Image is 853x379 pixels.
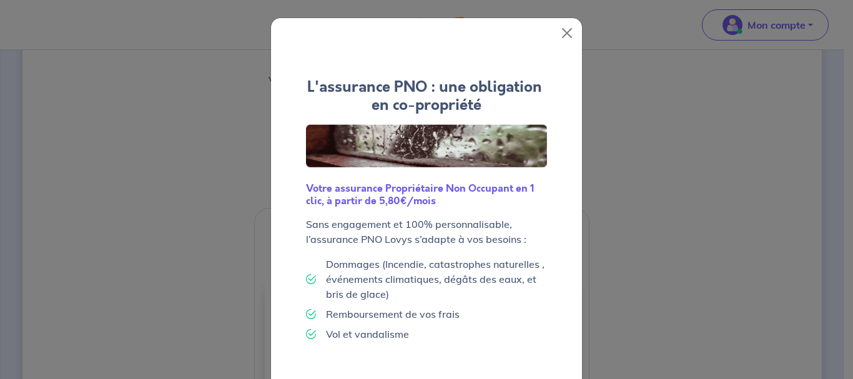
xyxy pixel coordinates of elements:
[557,23,577,43] button: Close
[306,78,547,114] h4: L'assurance PNO : une obligation en co-propriété
[306,182,547,206] h6: Votre assurance Propriétaire Non Occupant en 1 clic, à partir de 5,80€/mois
[306,124,547,168] img: Logo Lovys
[326,307,460,322] p: Remboursement de vos frais
[326,257,547,302] p: Dommages (Incendie, catastrophes naturelles , événements climatiques, dégâts des eaux, et bris de...
[306,217,547,247] p: Sans engagement et 100% personnalisable, l’assurance PNO Lovys s’adapte à vos besoins :
[326,327,409,342] p: Vol et vandalisme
